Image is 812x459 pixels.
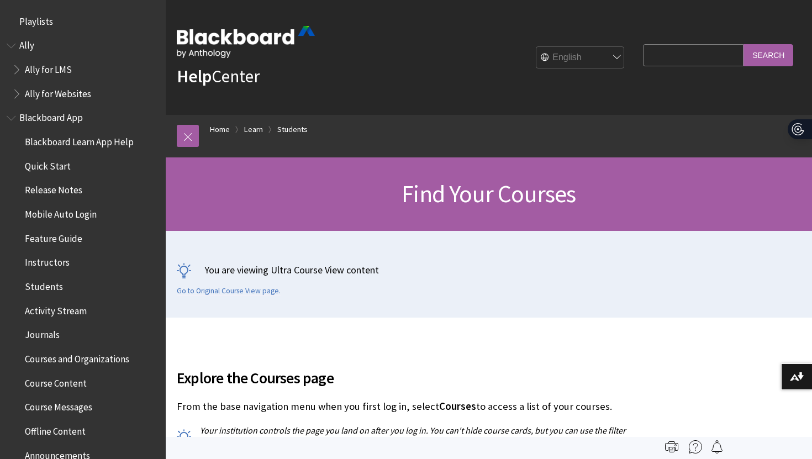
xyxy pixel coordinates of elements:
strong: Help [177,65,212,87]
span: Playlists [19,12,53,27]
span: Quick Start [25,157,71,172]
nav: Book outline for Anthology Ally Help [7,36,159,103]
span: Offline Content [25,422,86,437]
span: Ally for LMS [25,60,72,75]
span: Students [25,277,63,292]
span: Ally for Websites [25,85,91,99]
span: Blackboard Learn App Help [25,133,134,147]
img: Blackboard by Anthology [177,26,315,58]
span: Ally [19,36,34,51]
nav: Book outline for Playlists [7,12,159,31]
span: Explore the Courses page [177,366,637,389]
p: You are viewing Ultra Course View content [177,263,801,277]
a: Students [277,123,308,136]
span: Find Your Courses [402,178,576,209]
a: HelpCenter [177,65,260,87]
img: Follow this page [710,440,724,453]
input: Search [744,44,793,66]
span: Instructors [25,254,70,268]
span: Course Messages [25,398,92,413]
span: Course Content [25,374,87,389]
span: Courses [439,400,476,413]
img: Print [665,440,678,453]
span: Blackboard App [19,109,83,124]
span: Journals [25,326,60,341]
a: Go to Original Course View page. [177,286,281,296]
img: More help [689,440,702,453]
p: From the base navigation menu when you first log in, select to access a list of your courses. [177,399,637,414]
select: Site Language Selector [536,47,625,69]
a: Learn [244,123,263,136]
span: Feature Guide [25,229,82,244]
p: Your institution controls the page you land on after you log in. You can't hide course cards, but... [177,424,637,449]
span: Mobile Auto Login [25,205,97,220]
span: Release Notes [25,181,82,196]
span: Courses and Organizations [25,350,129,365]
a: Home [210,123,230,136]
span: Activity Stream [25,302,87,316]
